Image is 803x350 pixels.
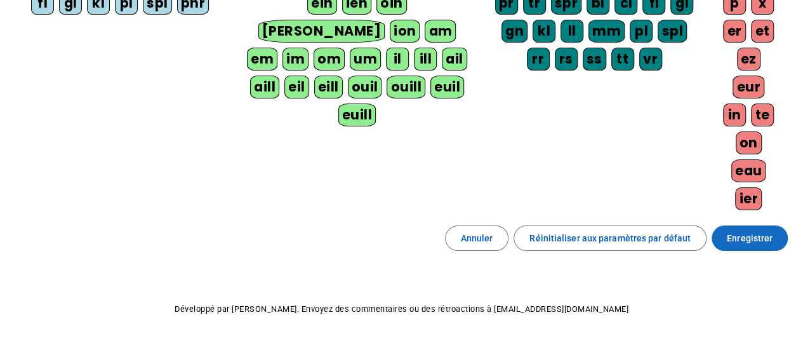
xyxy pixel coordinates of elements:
[555,48,578,71] div: rs
[588,20,625,43] div: mm
[727,231,773,246] span: Enregistrer
[386,48,409,71] div: il
[387,76,425,98] div: ouill
[561,20,583,43] div: ll
[430,76,464,98] div: euil
[350,48,381,71] div: um
[658,20,687,43] div: spl
[314,76,343,98] div: eill
[737,48,760,71] div: ez
[390,20,420,43] div: ion
[10,302,793,317] p: Développé par [PERSON_NAME]. Envoyez des commentaires ou des rétroactions à [EMAIL_ADDRESS][DOMAI...
[250,76,279,98] div: aill
[414,48,437,71] div: ill
[445,225,509,251] button: Annuler
[247,48,277,71] div: em
[630,20,653,43] div: pl
[731,159,766,182] div: eau
[461,231,493,246] span: Annuler
[527,48,550,71] div: rr
[501,20,528,43] div: gn
[723,104,746,126] div: in
[712,225,788,251] button: Enregistrer
[514,225,707,251] button: Réinitialiser aux paramètres par défaut
[723,20,746,43] div: er
[736,131,762,154] div: on
[733,76,764,98] div: eur
[338,104,376,126] div: euill
[611,48,634,71] div: tt
[442,48,467,71] div: ail
[639,48,662,71] div: vr
[751,104,774,126] div: te
[258,20,385,43] div: [PERSON_NAME]
[425,20,456,43] div: am
[284,76,309,98] div: eil
[314,48,345,71] div: om
[751,20,774,43] div: et
[529,231,691,246] span: Réinitialiser aux paramètres par défaut
[348,76,382,98] div: ouil
[735,187,762,210] div: ier
[533,20,555,43] div: kl
[282,48,309,71] div: im
[583,48,606,71] div: ss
